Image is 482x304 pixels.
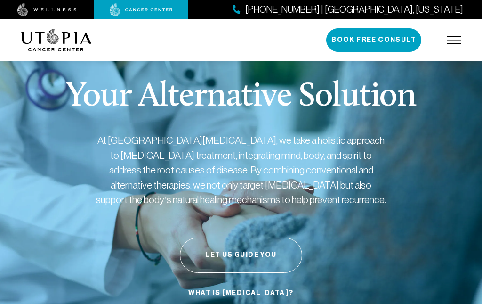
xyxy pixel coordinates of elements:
[95,133,387,207] p: At [GEOGRAPHIC_DATA][MEDICAL_DATA], we take a holistic approach to [MEDICAL_DATA] treatment, inte...
[326,28,421,52] button: Book Free Consult
[21,29,92,51] img: logo
[245,3,463,16] span: [PHONE_NUMBER] | [GEOGRAPHIC_DATA], [US_STATE]
[447,36,461,44] img: icon-hamburger
[66,80,416,114] p: Your Alternative Solution
[233,3,463,16] a: [PHONE_NUMBER] | [GEOGRAPHIC_DATA], [US_STATE]
[17,3,77,16] img: wellness
[110,3,173,16] img: cancer center
[186,284,296,302] a: What is [MEDICAL_DATA]?
[180,238,302,273] button: Let Us Guide You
